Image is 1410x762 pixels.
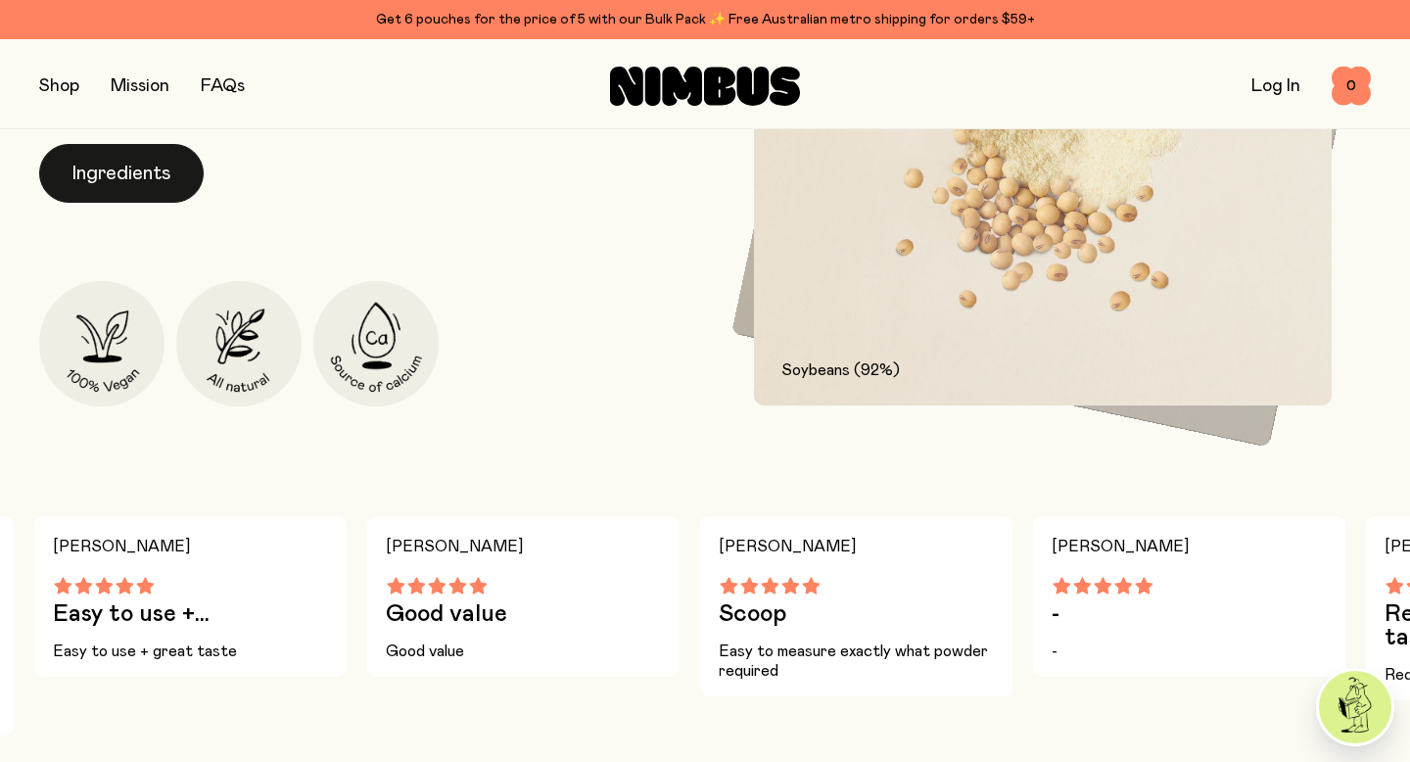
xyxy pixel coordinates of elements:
p: Easy to use + great taste [53,642,327,661]
div: Get 6 pouches for the price of 5 with our Bulk Pack ✨ Free Australian metro shipping for orders $59+ [39,8,1371,31]
p: - [1052,642,1326,661]
img: agent [1319,671,1391,743]
a: Log In [1251,77,1300,95]
button: 0 [1332,67,1371,106]
h3: Good value [386,602,660,626]
h3: Easy to use +... [53,602,327,626]
h4: [PERSON_NAME] [1052,532,1326,561]
p: Soybeans (92%) [781,358,1304,382]
h4: [PERSON_NAME] [719,532,993,561]
p: Good value [386,642,660,661]
button: Ingredients [39,144,204,203]
p: Easy to measure exactly what powder required [719,642,993,681]
h3: - [1052,602,1326,626]
a: Mission [111,77,169,95]
h3: Scoop [719,602,993,626]
h4: [PERSON_NAME] [53,532,327,561]
a: FAQs [201,77,245,95]
h4: [PERSON_NAME] [386,532,660,561]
